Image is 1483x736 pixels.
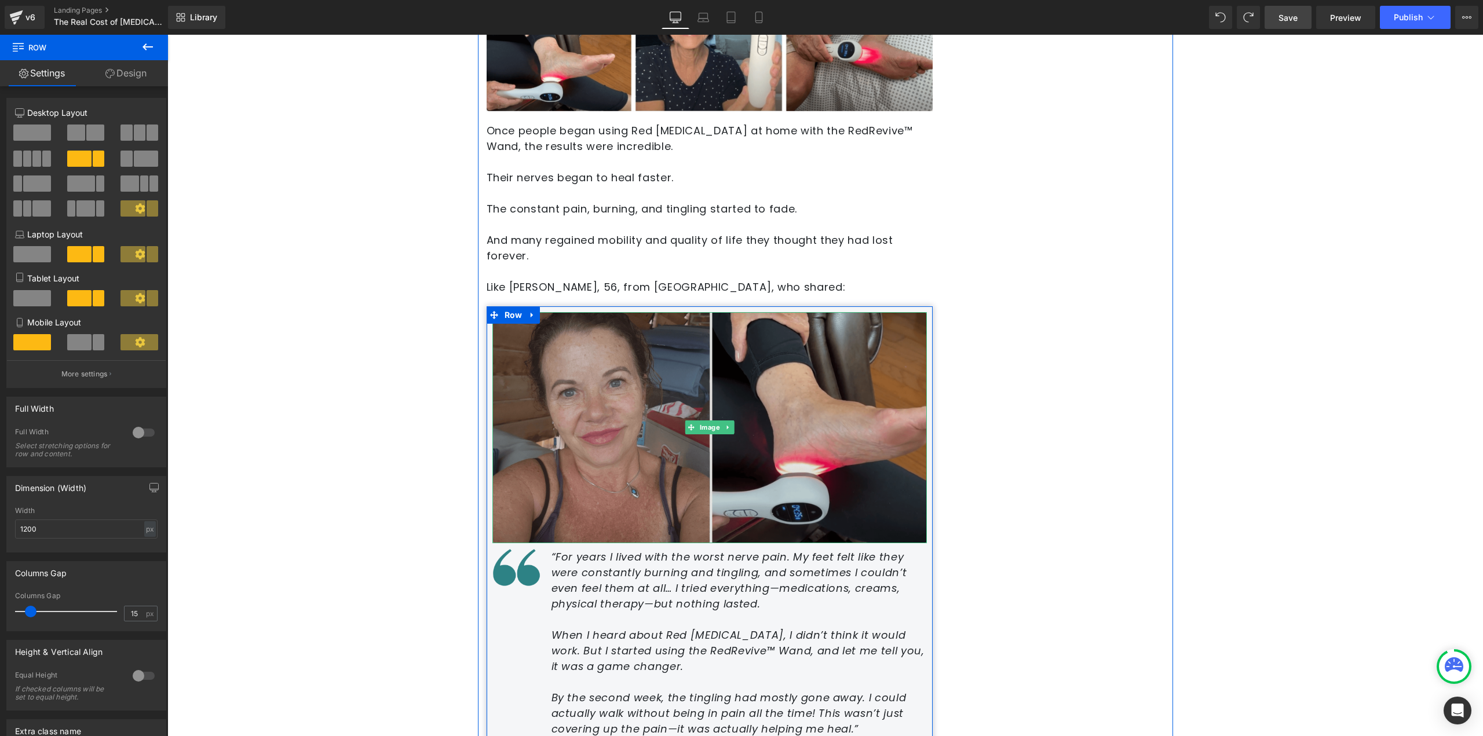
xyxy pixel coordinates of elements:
div: Full Width [15,397,54,413]
span: px [146,610,156,617]
div: v6 [23,10,38,25]
div: Full Width [15,427,121,440]
span: Row [12,35,127,60]
span: Library [190,12,217,23]
span: Publish [1394,13,1423,22]
a: Expand / Collapse [554,386,567,400]
a: Mobile [745,6,773,29]
button: Undo [1209,6,1232,29]
span: Image [529,386,554,400]
p: Their nerves began to heal faster. [319,135,765,151]
p: Tablet Layout [15,272,158,284]
div: Height & Vertical Align [15,640,103,657]
i: “For years I lived with the worst nerve pain. My feet felt like they were constantly burning and ... [384,515,740,576]
a: Desktop [662,6,689,29]
a: Preview [1316,6,1375,29]
a: Landing Pages [54,6,187,15]
button: Publish [1380,6,1451,29]
span: Row [334,272,358,289]
a: Laptop [689,6,717,29]
i: When I heard about Red [MEDICAL_DATA], I didn’t think it would work. But I started using the RedR... [384,593,757,639]
span: Save [1279,12,1298,24]
a: v6 [5,6,45,29]
div: Dimension (Width) [15,477,86,493]
div: Extra class name [15,720,81,736]
button: More [1455,6,1478,29]
p: The constant pain, burning, and tingling started to fade. [319,166,765,182]
input: auto [15,519,158,539]
p: Mobile Layout [15,316,158,328]
p: Like [PERSON_NAME], 56, from [GEOGRAPHIC_DATA], who shared: [319,244,765,260]
a: Design [84,60,168,86]
p: Laptop Layout [15,228,158,240]
a: Expand / Collapse [357,272,372,289]
div: px [144,521,156,537]
a: New Library [168,6,225,29]
p: Desktop Layout [15,107,158,119]
div: Equal Height [15,671,121,683]
p: And many regained mobility and quality of life they thought they had lost forever. [319,197,765,229]
div: Columns Gap [15,562,67,578]
a: Tablet [717,6,745,29]
i: By the second week, the tingling had mostly gone away. I could actually walk without being in pai... [384,656,739,701]
button: More settings [7,360,166,387]
p: Once people began using Red [MEDICAL_DATA] at home with the RedRevive™ Wand, the results were inc... [319,88,765,119]
span: The Real Cost of [MEDICAL_DATA] [54,17,165,27]
span: Preview [1330,12,1361,24]
p: More settings [61,369,108,379]
div: If checked columns will be set to equal height. [15,685,119,701]
div: Columns Gap [15,592,158,600]
div: Select stretching options for row and content. [15,442,119,458]
button: Redo [1237,6,1260,29]
div: Width [15,507,158,515]
div: Open Intercom Messenger [1444,697,1471,724]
